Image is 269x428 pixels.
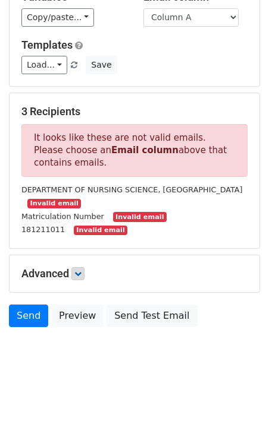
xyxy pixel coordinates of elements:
small: Invalid email [113,212,167,222]
small: Matriculation Number [21,212,104,221]
a: Load... [21,56,67,74]
button: Save [86,56,117,74]
h5: 3 Recipients [21,105,248,118]
a: Copy/paste... [21,8,94,27]
strong: Email column [111,145,179,156]
iframe: Chat Widget [209,371,269,428]
small: Invalid email [27,199,81,209]
small: Invalid email [74,226,127,236]
small: 181211011 [21,225,65,234]
p: It looks like these are not valid emails. Please choose an above that contains emails. [21,124,248,177]
a: Send [9,305,48,327]
a: Templates [21,39,73,51]
h5: Advanced [21,267,248,280]
a: Send Test Email [107,305,197,327]
small: DEPARTMENT OF NURSING SCIENCE, [GEOGRAPHIC_DATA] [21,185,243,194]
a: Preview [51,305,104,327]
